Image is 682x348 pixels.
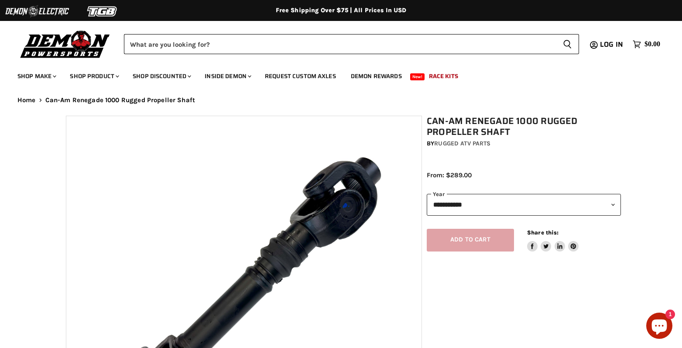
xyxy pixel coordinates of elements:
[644,313,675,341] inbox-online-store-chat: Shopify online store chat
[427,194,621,215] select: year
[556,34,579,54] button: Search
[527,229,579,252] aside: Share this:
[124,34,579,54] form: Product
[45,96,195,104] span: Can-Am Renegade 1000 Rugged Propeller Shaft
[427,171,472,179] span: From: $289.00
[596,41,628,48] a: Log in
[63,67,124,85] a: Shop Product
[70,3,135,20] img: TGB Logo 2
[600,39,623,50] span: Log in
[126,67,196,85] a: Shop Discounted
[628,38,665,51] a: $0.00
[4,3,70,20] img: Demon Electric Logo 2
[258,67,343,85] a: Request Custom Axles
[427,139,621,148] div: by
[17,96,36,104] a: Home
[422,67,465,85] a: Race Kits
[198,67,257,85] a: Inside Demon
[17,28,113,59] img: Demon Powersports
[11,64,658,85] ul: Main menu
[434,140,490,147] a: Rugged ATV Parts
[427,116,621,138] h1: Can-Am Renegade 1000 Rugged Propeller Shaft
[527,229,559,236] span: Share this:
[11,67,62,85] a: Shop Make
[644,40,660,48] span: $0.00
[410,73,425,80] span: New!
[124,34,556,54] input: Search
[344,67,408,85] a: Demon Rewards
